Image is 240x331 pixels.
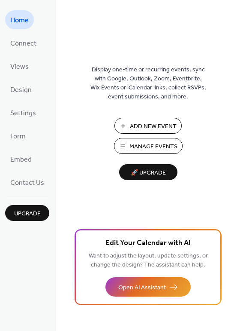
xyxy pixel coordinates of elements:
a: Contact Us [5,173,49,192]
button: Manage Events [114,138,183,154]
span: Form [10,130,26,144]
span: Display one-time or recurring events, sync with Google, Outlook, Zoom, Eventbrite, Wix Events or ... [90,65,206,101]
button: Open AI Assistant [105,277,191,297]
span: Manage Events [129,142,177,151]
span: Contact Us [10,176,44,190]
span: Edit Your Calendar with AI [105,237,191,249]
a: Connect [5,34,42,52]
a: Embed [5,150,37,169]
span: Open AI Assistant [118,283,166,292]
span: Upgrade [14,209,41,218]
button: Add New Event [114,118,182,134]
span: Connect [10,37,36,51]
a: Home [5,10,34,29]
a: Design [5,80,37,99]
span: Want to adjust the layout, update settings, or change the design? The assistant can help. [89,250,208,271]
button: Upgrade [5,205,49,221]
a: Views [5,57,34,76]
a: Settings [5,103,41,122]
a: Form [5,126,31,145]
span: Add New Event [130,122,177,131]
span: Settings [10,107,36,120]
span: Home [10,14,29,28]
span: Views [10,60,29,74]
span: Design [10,83,32,97]
span: 🚀 Upgrade [124,167,172,179]
span: Embed [10,153,32,167]
button: 🚀 Upgrade [119,164,177,180]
